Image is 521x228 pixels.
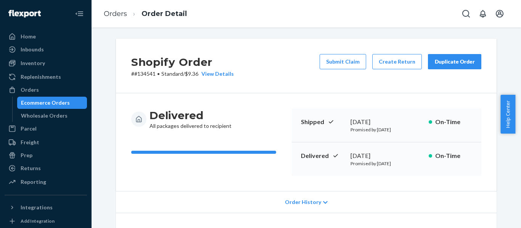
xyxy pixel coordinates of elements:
a: Reporting [5,176,87,188]
a: Inbounds [5,43,87,56]
button: Help Center [500,95,515,134]
button: Open account menu [492,6,507,21]
a: Prep [5,149,87,161]
span: Order History [285,198,321,206]
button: Close Navigation [72,6,87,21]
div: [DATE] [351,118,423,126]
div: Integrations [21,204,53,211]
p: # #134541 / $9.36 [131,70,234,78]
div: Returns [21,164,41,172]
p: Promised by [DATE] [351,126,423,133]
a: Freight [5,136,87,148]
button: Integrations [5,201,87,214]
a: Orders [104,10,127,18]
a: Inventory [5,57,87,69]
button: Duplicate Order [428,54,481,69]
div: Freight [21,139,39,146]
button: Submit Claim [320,54,366,69]
button: Open notifications [475,6,490,21]
button: View Details [198,70,234,78]
a: Home [5,30,87,43]
div: Parcel [21,125,37,132]
button: Open Search Box [458,6,474,21]
div: Prep [21,151,32,159]
div: Reporting [21,178,46,186]
div: All packages delivered to recipient [150,108,232,130]
div: Replenishments [21,73,61,81]
h3: Delivered [150,108,232,122]
h2: Shopify Order [131,54,234,70]
a: Wholesale Orders [17,110,87,122]
a: Ecommerce Orders [17,97,87,109]
div: Ecommerce Orders [21,99,70,107]
div: Wholesale Orders [21,112,68,120]
div: Add Integration [21,218,55,224]
span: • [157,70,160,77]
div: Inventory [21,59,45,67]
div: Orders [21,86,39,94]
div: [DATE] [351,151,423,160]
img: Flexport logo [8,10,41,18]
p: Delivered [301,151,344,160]
span: Standard [161,70,183,77]
p: On-Time [435,118,472,126]
a: Returns [5,162,87,174]
p: On-Time [435,151,472,160]
a: Order Detail [142,10,187,18]
div: Duplicate Order [434,58,475,65]
p: Promised by [DATE] [351,160,423,167]
a: Replenishments [5,71,87,83]
a: Add Integration [5,217,87,226]
a: Parcel [5,123,87,135]
ol: breadcrumbs [98,3,193,25]
div: Home [21,33,36,40]
button: Create Return [372,54,422,69]
p: Shipped [301,118,344,126]
a: Orders [5,84,87,96]
div: Inbounds [21,46,44,53]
